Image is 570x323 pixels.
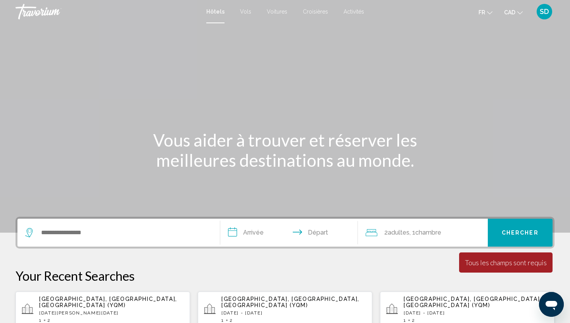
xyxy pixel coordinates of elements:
span: 2 [412,318,415,323]
a: Croisières [303,9,328,15]
span: [GEOGRAPHIC_DATA], [GEOGRAPHIC_DATA], [GEOGRAPHIC_DATA] (YQM) [404,296,542,308]
p: Your Recent Searches [16,268,554,283]
span: 1 [404,318,406,323]
span: 2 [230,318,233,323]
span: 1 [39,318,42,323]
span: 2 [384,227,409,238]
a: Travorium [16,4,199,19]
a: Hôtels [206,9,225,15]
span: 1 [221,318,224,323]
a: Vols [240,9,251,15]
span: , 1 [409,227,441,238]
span: 2 [47,318,51,323]
p: [DATE][PERSON_NAME][DATE] [39,310,184,316]
span: Adultes [388,229,409,236]
p: [DATE] - [DATE] [404,310,548,316]
span: Chercher [502,230,539,236]
button: User Menu [534,3,554,20]
iframe: Bouton de lancement de la fenêtre de messagerie [539,292,564,317]
a: Activités [344,9,364,15]
button: Check in and out dates [220,219,358,247]
div: Search widget [17,219,553,247]
a: Voitures [267,9,287,15]
span: Chambre [415,229,441,236]
span: [GEOGRAPHIC_DATA], [GEOGRAPHIC_DATA], [GEOGRAPHIC_DATA] (YQM) [39,296,177,308]
div: Tous les champs sont requis [465,258,547,267]
button: Travelers: 2 adults, 0 children [358,219,488,247]
h1: Vous aider à trouver et réserver les meilleures destinations au monde. [140,130,430,170]
span: CAD [504,9,515,16]
button: Chercher [488,219,553,247]
span: SD [540,8,549,16]
span: [GEOGRAPHIC_DATA], [GEOGRAPHIC_DATA], [GEOGRAPHIC_DATA] (YQM) [221,296,359,308]
p: [DATE] - [DATE] [221,310,366,316]
span: fr [478,9,485,16]
button: Change currency [504,7,523,18]
button: Change language [478,7,492,18]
